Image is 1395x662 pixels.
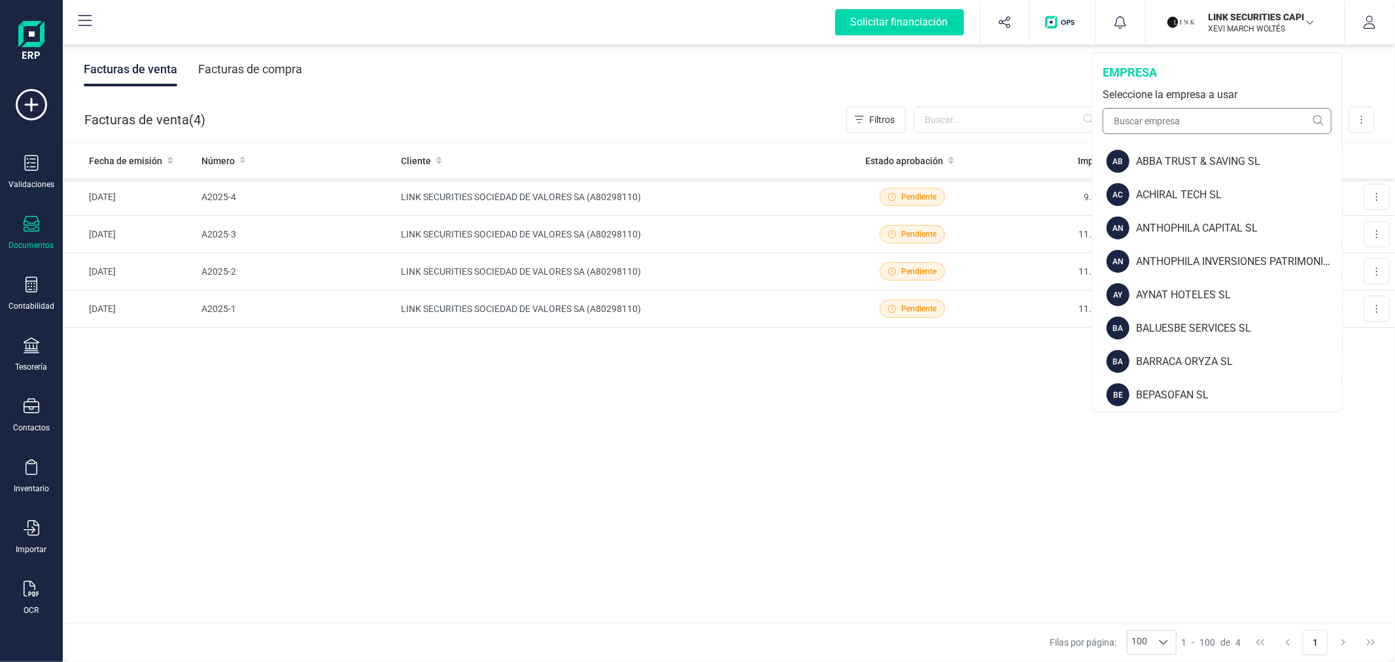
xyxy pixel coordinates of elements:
div: Solicitar financiación [835,9,964,35]
button: Page 1 [1303,630,1328,655]
td: LINK SECURITIES SOCIEDAD DE VALORES SA (A80298110) [396,179,839,216]
span: 100 [1128,631,1151,654]
div: Tesorería [16,362,48,372]
span: 1 [1182,636,1187,649]
div: Inventario [14,483,49,494]
div: Filas por página: [1050,630,1177,655]
div: - [1182,636,1241,649]
div: empresa [1103,63,1332,82]
td: LINK SECURITIES SOCIEDAD DE VALORES SA (A80298110) [396,290,839,328]
div: Facturas de venta ( ) [84,107,205,133]
div: Importar [16,544,47,555]
div: AN [1107,250,1129,273]
span: Filtros [869,113,895,126]
div: Seleccione la empresa a usar [1103,87,1332,103]
div: ACHIRAL TECH SL [1136,187,1342,203]
td: 11.620,39 € [986,290,1132,328]
p: LINK SECURITIES CAPITAL SL [1209,10,1313,24]
div: AC [1107,183,1129,206]
button: First Page [1248,630,1273,655]
td: A2025-2 [196,253,396,290]
div: AYNAT HOTELES SL [1136,287,1342,303]
div: Validaciones [9,179,54,190]
div: BE [1107,383,1129,406]
td: [DATE] [63,253,196,290]
div: Contactos [13,423,50,433]
span: Pendiente [901,228,937,240]
div: Documentos [9,240,54,251]
span: 4 [1236,636,1241,649]
img: Logo Finanedi [18,21,44,63]
div: OCR [24,605,39,616]
td: LINK SECURITIES SOCIEDAD DE VALORES SA (A80298110) [396,253,839,290]
button: Next Page [1331,630,1356,655]
input: Buscar... [914,107,1102,133]
span: Fecha de emisión [89,154,162,167]
div: Contabilidad [9,301,54,311]
div: BA [1107,350,1129,373]
div: Facturas de compra [198,52,302,86]
button: LILINK SECURITIES CAPITAL SLXEVI MARCH WOLTÉS [1162,1,1329,43]
div: ANTHOPHILA CAPITAL SL [1136,220,1342,236]
td: [DATE] [63,290,196,328]
td: 11.620,00 € [986,216,1132,253]
div: AN [1107,217,1129,239]
span: Importe [1078,154,1111,167]
td: LINK SECURITIES SOCIEDAD DE VALORES SA (A80298110) [396,216,839,253]
div: AB [1107,150,1129,173]
span: 4 [194,111,201,129]
td: [DATE] [63,216,196,253]
button: Solicitar financiación [819,1,980,43]
div: Facturas de venta [84,52,177,86]
button: Logo de OPS [1037,1,1088,43]
td: A2025-1 [196,290,396,328]
div: AY [1107,283,1129,306]
span: Estado aprobación [865,154,943,167]
td: A2025-3 [196,216,396,253]
span: Pendiente [901,303,937,315]
span: Pendiente [901,266,937,277]
button: Last Page [1358,630,1383,655]
span: Cliente [401,154,431,167]
img: Logo de OPS [1045,16,1080,29]
img: LI [1167,8,1196,37]
td: A2025-4 [196,179,396,216]
button: Previous Page [1275,630,1300,655]
span: de [1221,636,1231,649]
td: 9.075,00 € [986,179,1132,216]
div: ABBA TRUST & SAVING SL [1136,154,1342,169]
td: [DATE] [63,179,196,216]
span: Pendiente [901,191,937,203]
p: XEVI MARCH WOLTÉS [1209,24,1313,34]
span: Número [201,154,235,167]
span: 100 [1200,636,1216,649]
div: BARRACA ORYZA SL [1136,354,1342,370]
div: BEPASOFAN SL [1136,387,1342,403]
div: BALUESBE SERVICES SL [1136,321,1342,336]
td: 11.620,39 € [986,253,1132,290]
div: ANTHOPHILA INVERSIONES PATRIMONIALES SL [1136,254,1342,270]
div: BA [1107,317,1129,340]
input: Buscar empresa [1103,108,1332,134]
button: Filtros [846,107,906,133]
